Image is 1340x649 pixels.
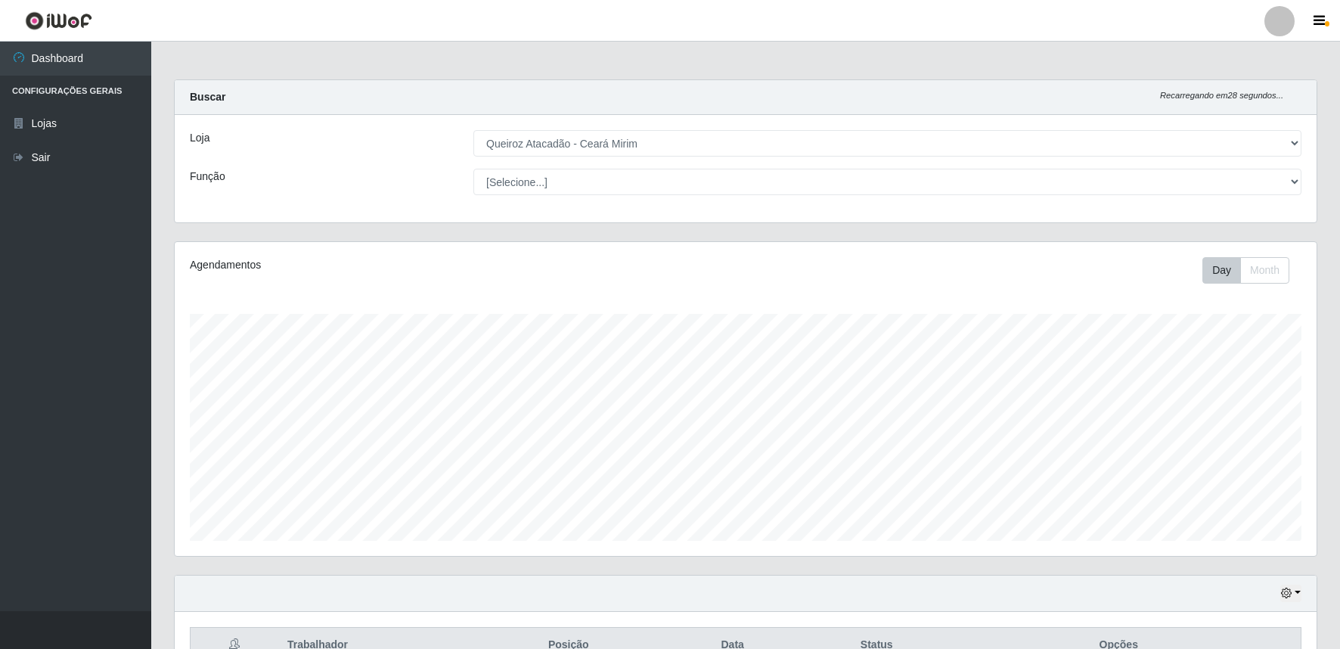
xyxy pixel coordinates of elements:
[190,91,225,103] strong: Buscar
[1202,257,1241,284] button: Day
[1202,257,1289,284] div: First group
[1160,91,1283,100] i: Recarregando em 28 segundos...
[190,169,225,185] label: Função
[1202,257,1301,284] div: Toolbar with button groups
[190,257,640,273] div: Agendamentos
[1240,257,1289,284] button: Month
[25,11,92,30] img: CoreUI Logo
[190,130,209,146] label: Loja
